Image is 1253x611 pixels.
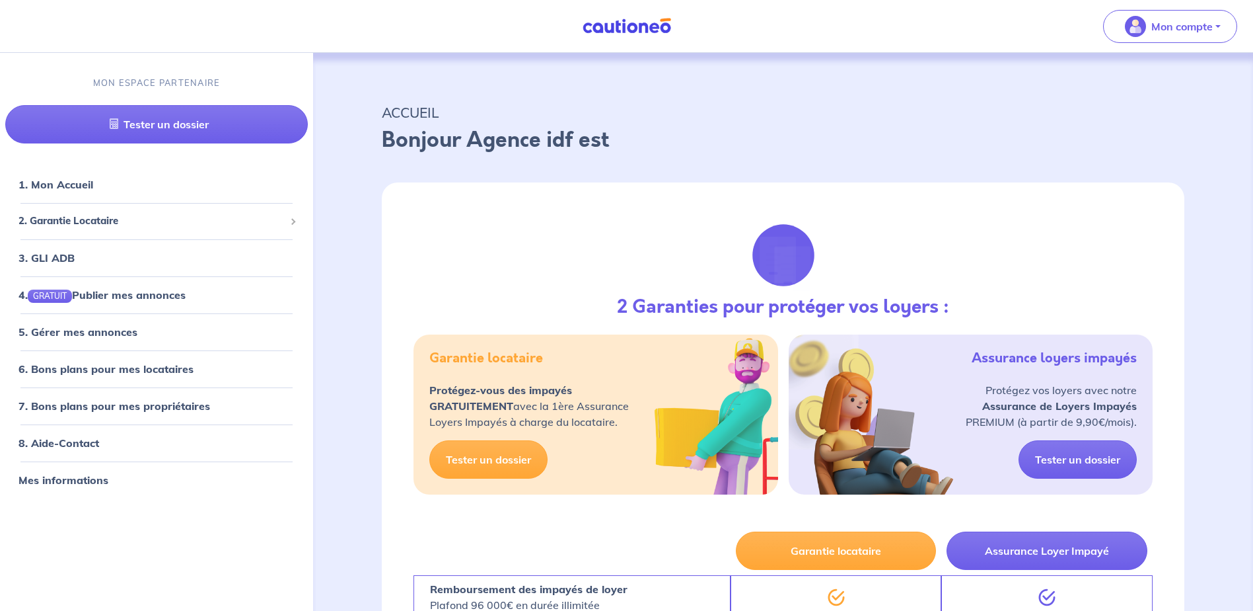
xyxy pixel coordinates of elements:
[429,440,548,479] a: Tester un dossier
[18,288,186,302] a: 4.GRATUITPublier mes annonces
[5,356,308,382] div: 6. Bons plans pour mes locataires
[382,101,1184,124] p: ACCUEIL
[1151,19,1213,34] p: Mon compte
[18,436,99,450] a: 8. Aide-Contact
[5,430,308,456] div: 8. Aide-Contact
[5,209,308,235] div: 2. Garantie Locataire
[18,179,93,192] a: 1. Mon Accueil
[966,382,1137,430] p: Protégez vos loyers avec notre PREMIUM (à partir de 9,90€/mois).
[18,473,108,487] a: Mes informations
[748,220,819,291] img: justif-loupe
[577,18,676,34] img: Cautioneo
[5,245,308,271] div: 3. GLI ADB
[5,106,308,144] a: Tester un dossier
[18,214,285,229] span: 2. Garantie Locataire
[1103,10,1237,43] button: illu_account_valid_menu.svgMon compte
[430,583,627,596] strong: Remboursement des impayés de loyer
[982,399,1137,413] strong: Assurance de Loyers Impayés
[429,350,543,366] h5: Garantie locataire
[382,124,1184,156] p: Bonjour Agence idf est
[1125,16,1146,37] img: illu_account_valid_menu.svg
[5,172,308,198] div: 1. Mon Accueil
[947,532,1147,570] button: Assurance Loyer Impayé
[93,77,221,89] p: MON ESPACE PARTENAIRE
[736,532,937,570] button: Garantie locataire
[5,319,308,345] div: 5. Gérer mes annonces
[5,282,308,308] div: 4.GRATUITPublier mes annonces
[429,384,572,413] strong: Protégez-vous des impayés GRATUITEMENT
[972,350,1137,366] h5: Assurance loyers impayés
[18,325,137,339] a: 5. Gérer mes annonces
[5,467,308,493] div: Mes informations
[18,251,75,265] a: 3. GLI ADB
[5,393,308,419] div: 7. Bons plans pour mes propriétaires
[18,362,194,376] a: 6. Bons plans pour mes locataires
[617,296,949,319] h3: 2 Garanties pour protéger vos loyers :
[1019,440,1137,479] a: Tester un dossier
[18,399,210,413] a: 7. Bons plans pour mes propriétaires
[429,382,629,430] p: avec la 1ère Assurance Loyers Impayés à charge du locataire.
